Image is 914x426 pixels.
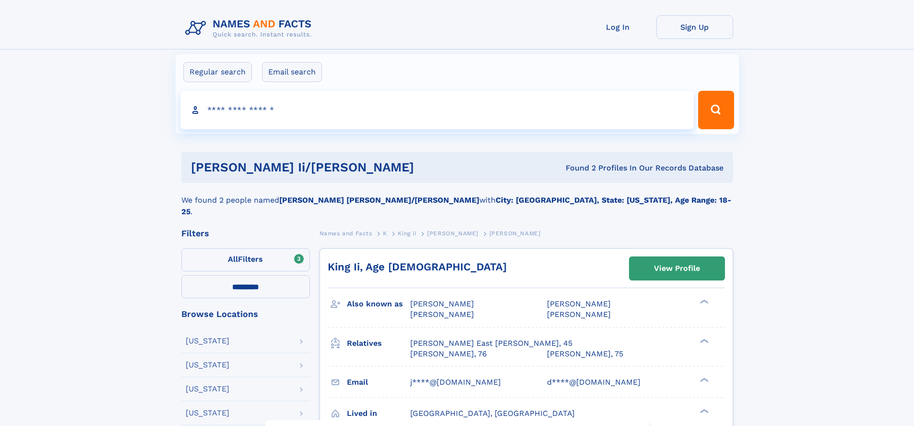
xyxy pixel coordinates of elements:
span: [PERSON_NAME] [489,230,541,237]
div: ❯ [698,377,709,383]
div: [US_STATE] [186,385,229,393]
a: [PERSON_NAME] [427,227,478,239]
div: ❯ [698,338,709,344]
div: ❯ [698,299,709,305]
div: Browse Locations [181,310,310,318]
div: [US_STATE] [186,361,229,369]
img: Logo Names and Facts [181,15,320,41]
label: Regular search [183,62,252,82]
span: [PERSON_NAME] [410,310,474,319]
a: View Profile [629,257,724,280]
div: Found 2 Profiles In Our Records Database [490,163,724,173]
a: Names and Facts [320,227,372,239]
a: K [383,227,387,239]
a: Sign Up [656,15,733,39]
a: [PERSON_NAME], 76 [410,349,487,359]
div: ❯ [698,408,709,414]
button: Search Button [698,91,734,129]
div: [US_STATE] [186,337,229,345]
a: King Ii, Age [DEMOGRAPHIC_DATA] [328,261,507,273]
div: [US_STATE] [186,409,229,417]
label: Filters [181,248,310,271]
b: City: [GEOGRAPHIC_DATA], State: [US_STATE], Age Range: 18-25 [181,195,731,216]
h3: Lived in [347,405,410,422]
span: [PERSON_NAME] [427,230,478,237]
div: View Profile [654,257,700,280]
input: search input [180,91,694,129]
a: Log In [580,15,656,39]
a: King ii [398,227,416,239]
span: [PERSON_NAME] [410,299,474,308]
a: [PERSON_NAME] East [PERSON_NAME], 45 [410,338,572,349]
label: Email search [262,62,322,82]
a: [PERSON_NAME], 75 [547,349,623,359]
span: All [228,255,238,264]
span: [GEOGRAPHIC_DATA], [GEOGRAPHIC_DATA] [410,409,575,418]
h3: Relatives [347,335,410,352]
b: [PERSON_NAME] [PERSON_NAME]/[PERSON_NAME] [279,195,479,205]
span: King ii [398,230,416,237]
span: [PERSON_NAME] [547,299,611,308]
h3: Email [347,374,410,390]
span: [PERSON_NAME] [547,310,611,319]
div: Filters [181,229,310,238]
h1: [PERSON_NAME] ii/[PERSON_NAME] [191,161,490,173]
div: We found 2 people named with . [181,183,733,218]
span: K [383,230,387,237]
h3: Also known as [347,296,410,312]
